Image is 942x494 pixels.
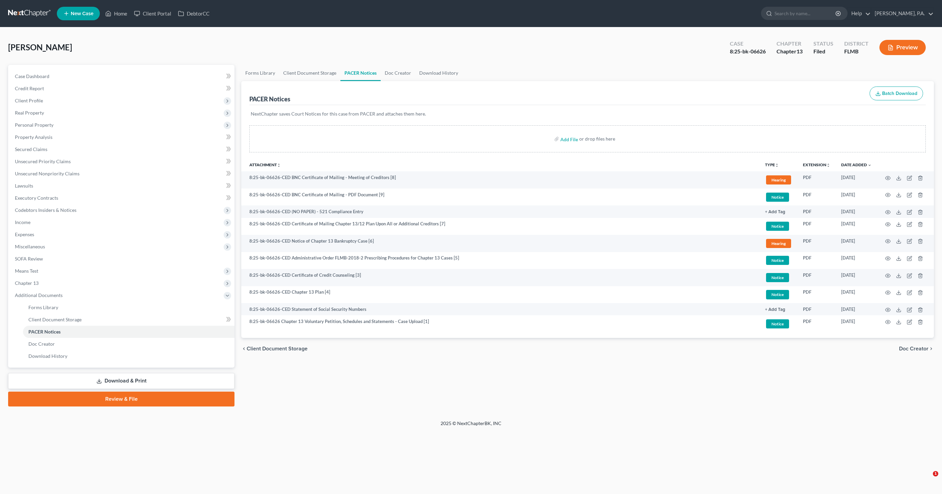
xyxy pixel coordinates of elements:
a: Forms Library [23,301,234,314]
span: Notice [766,290,789,299]
a: Notice [765,255,792,266]
td: 8:25-bk-06626-CED Statement of Social Security Numbers [241,303,760,315]
span: Doc Creator [28,341,55,347]
td: 8:25-bk-06626-CED Chapter 13 Plan [4] [241,286,760,303]
button: Batch Download [870,87,923,101]
a: Notice [765,221,792,232]
span: Case Dashboard [15,73,49,79]
td: PDF [798,303,836,315]
td: [DATE] [836,315,877,332]
span: Client Document Storage [247,346,308,351]
span: New Case [71,11,93,16]
a: Unsecured Priority Claims [9,155,234,168]
i: chevron_right [928,346,934,351]
a: Attachmentunfold_more [249,162,281,167]
td: [DATE] [836,189,877,206]
a: Hearing [765,238,792,249]
a: SOFA Review [9,253,234,265]
span: 1 [933,471,938,476]
td: PDF [798,252,836,269]
a: Home [102,7,131,20]
input: Search by name... [775,7,836,20]
a: Forms Library [241,65,279,81]
button: Doc Creator chevron_right [899,346,934,351]
span: Property Analysis [15,134,52,140]
a: Client Document Storage [279,65,340,81]
a: PACER Notices [340,65,381,81]
td: 8:25-bk-06626 Chapter 13 Voluntary Petition, Schedules and Statements - Case Upload [1] [241,315,760,332]
td: PDF [798,218,836,235]
button: + Add Tag [765,210,785,214]
a: + Add Tag [765,306,792,313]
span: Expenses [15,231,34,237]
a: Help [848,7,871,20]
div: District [844,40,869,48]
i: unfold_more [277,163,281,167]
a: Download & Print [8,373,234,389]
a: Extensionunfold_more [803,162,830,167]
a: Download History [23,350,234,362]
td: 8:25-bk-06626-CED Administrative Order FLMB-2018-2 Prescribing Procedures for Chapter 13 Cases [5] [241,252,760,269]
span: Download History [28,353,67,359]
span: Executory Contracts [15,195,58,201]
a: Credit Report [9,82,234,95]
div: Chapter [777,48,803,55]
button: TYPEunfold_more [765,163,779,167]
td: [DATE] [836,171,877,189]
i: expand_more [868,163,872,167]
span: Client Document Storage [28,317,82,322]
a: Notice [765,272,792,283]
div: 8:25-bk-06626 [730,48,766,55]
span: Means Test [15,268,38,274]
td: [DATE] [836,205,877,218]
div: Status [813,40,833,48]
a: Date Added expand_more [841,162,872,167]
span: Unsecured Priority Claims [15,158,71,164]
td: [DATE] [836,235,877,252]
span: Lawsuits [15,183,33,189]
td: PDF [798,315,836,332]
td: 8:25-bk-06626-CED BNC Certificate of Mailing - PDF Document [9] [241,189,760,206]
a: Property Analysis [9,131,234,143]
div: Case [730,40,766,48]
span: Credit Report [15,85,44,91]
td: PDF [798,189,836,206]
span: 13 [797,48,803,54]
td: 8:25-bk-06626-CED Notice of Chapter 13 Bankruptcy Case [6] [241,235,760,252]
span: Unsecured Nonpriority Claims [15,171,80,176]
span: Notice [766,222,789,231]
a: Notice [765,318,792,329]
button: chevron_left Client Document Storage [241,346,308,351]
span: Miscellaneous [15,244,45,249]
div: FLMB [844,48,869,55]
td: 8:25-bk-06626-CED Certificate of Mailing Chapter 13/12 Plan Upon All or Additional Creditors [7] [241,218,760,235]
span: PACER Notices [28,329,61,335]
a: Review & File [8,392,234,406]
td: [DATE] [836,286,877,303]
td: PDF [798,286,836,303]
button: + Add Tag [765,307,785,312]
span: Client Profile [15,98,43,103]
a: Client Document Storage [23,314,234,326]
a: Client Portal [131,7,175,20]
td: [DATE] [836,303,877,315]
a: Doc Creator [381,65,415,81]
i: unfold_more [826,163,830,167]
td: PDF [798,235,836,252]
div: 2025 © NextChapterBK, INC [278,420,664,432]
div: PACER Notices [249,95,290,103]
span: Additional Documents [15,292,63,298]
span: Notice [766,319,789,328]
a: Doc Creator [23,338,234,350]
a: Notice [765,192,792,203]
a: [PERSON_NAME], P.A. [871,7,934,20]
span: Hearing [766,239,791,248]
span: Personal Property [15,122,53,128]
td: 8:25-bk-06626-CED BNC Certificate of Mailing - Meeting of Creditors [8] [241,171,760,189]
span: SOFA Review [15,256,43,262]
a: PACER Notices [23,326,234,338]
i: chevron_left [241,346,247,351]
a: + Add Tag [765,208,792,215]
td: [DATE] [836,269,877,286]
i: unfold_more [775,163,779,167]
